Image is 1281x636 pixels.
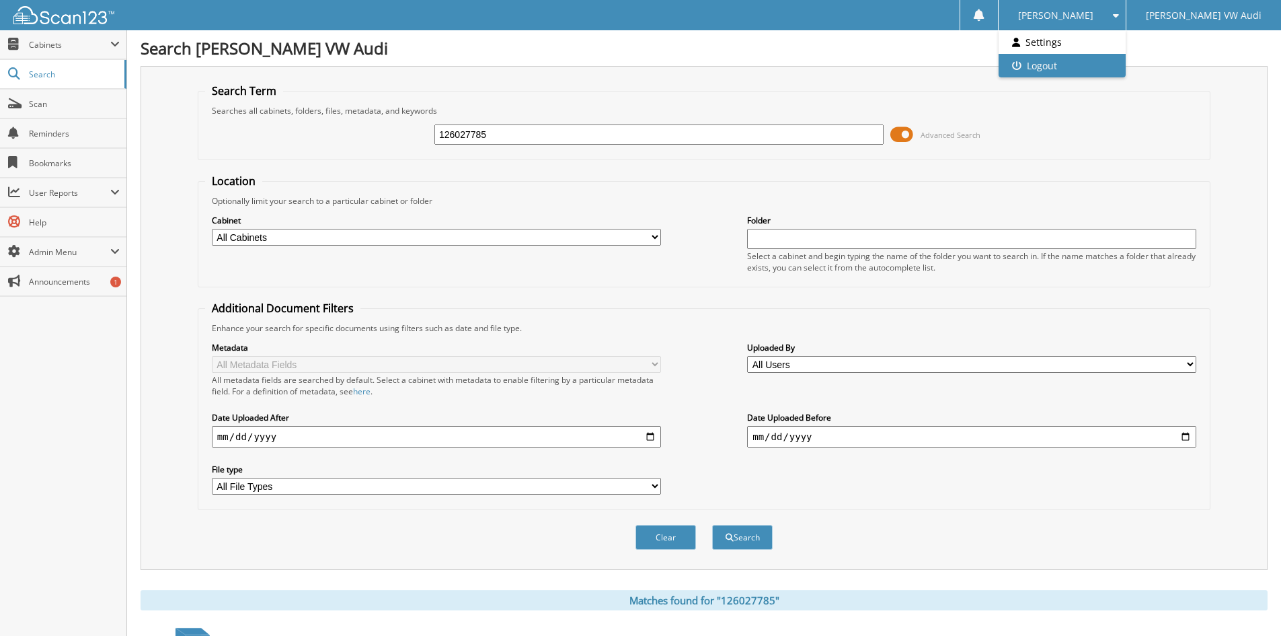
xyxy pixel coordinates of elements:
[212,464,661,475] label: File type
[921,130,980,140] span: Advanced Search
[1018,11,1093,20] span: [PERSON_NAME]
[747,215,1196,226] label: Folder
[1146,11,1261,20] span: [PERSON_NAME] VW Audi
[212,215,661,226] label: Cabinet
[29,276,120,287] span: Announcements
[29,187,110,199] span: User Reports
[712,525,773,550] button: Search
[212,412,661,423] label: Date Uploaded After
[635,525,696,550] button: Clear
[747,342,1196,353] label: Uploaded By
[141,590,1268,610] div: Matches found for "126027785"
[999,54,1126,77] a: Logout
[205,83,283,98] legend: Search Term
[29,39,110,50] span: Cabinets
[29,69,118,80] span: Search
[29,246,110,258] span: Admin Menu
[205,322,1203,334] div: Enhance your search for specific documents using filters such as date and file type.
[212,342,661,353] label: Metadata
[212,374,661,397] div: All metadata fields are searched by default. Select a cabinet with metadata to enable filtering b...
[212,426,661,448] input: start
[747,412,1196,423] label: Date Uploaded Before
[13,6,114,24] img: scan123-logo-white.svg
[999,30,1126,54] a: Settings
[29,98,120,110] span: Scan
[29,157,120,169] span: Bookmarks
[110,277,121,287] div: 1
[747,250,1196,273] div: Select a cabinet and begin typing the name of the folder you want to search in. If the name match...
[205,174,262,188] legend: Location
[141,37,1268,59] h1: Search [PERSON_NAME] VW Audi
[205,195,1203,207] div: Optionally limit your search to a particular cabinet or folder
[353,386,371,397] a: here
[747,426,1196,448] input: end
[205,301,360,316] legend: Additional Document Filters
[29,217,120,228] span: Help
[29,128,120,139] span: Reminders
[1214,571,1281,636] iframe: Chat Widget
[205,105,1203,116] div: Searches all cabinets, folders, files, metadata, and keywords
